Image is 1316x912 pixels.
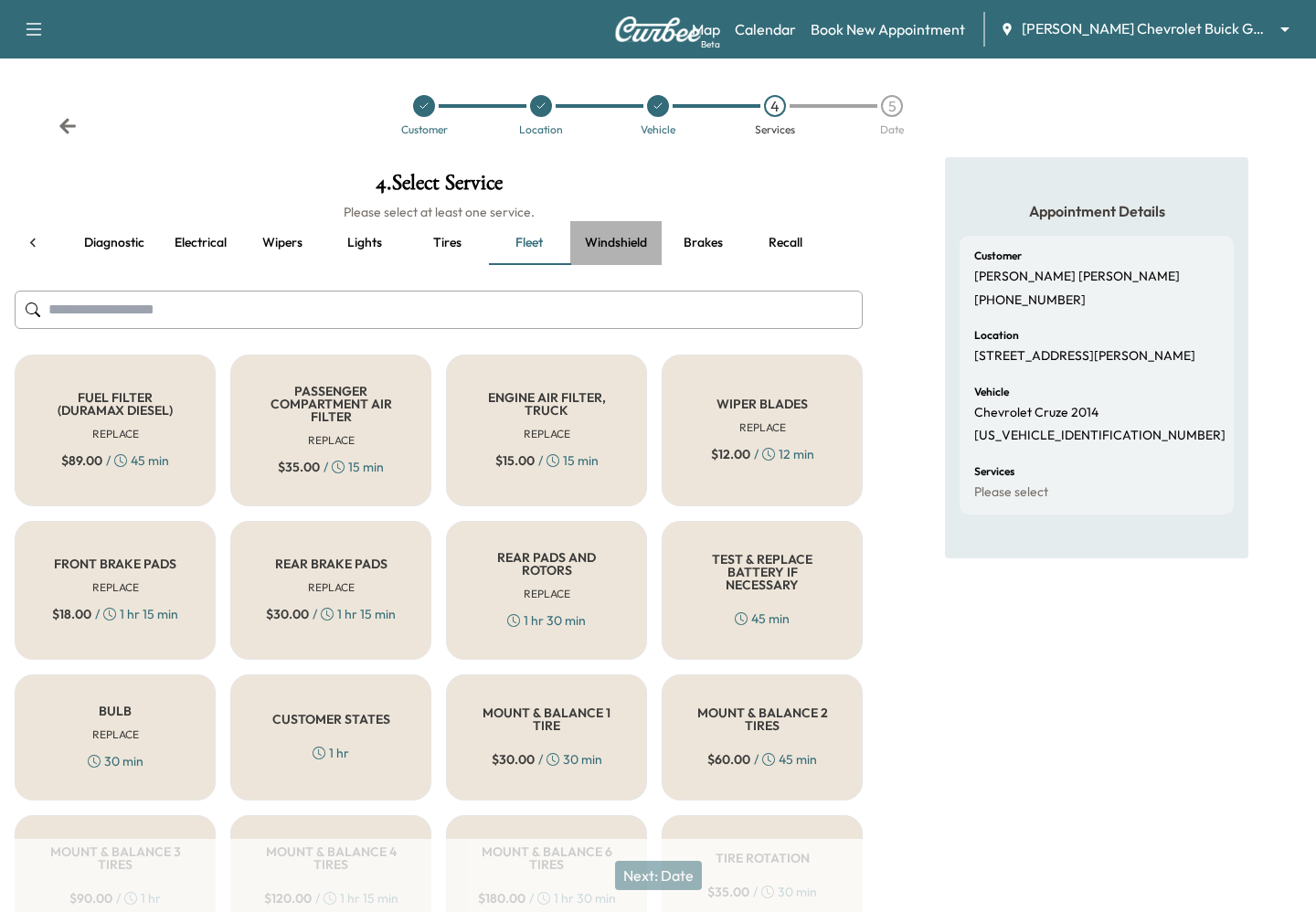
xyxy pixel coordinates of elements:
h5: ENGINE AIR FILTER, TRUCK [476,391,617,417]
h6: REPLACE [524,586,570,602]
span: $ 30.00 [266,605,309,623]
h5: Appointment Details [960,201,1234,221]
p: [PHONE_NUMBER] [974,292,1086,309]
button: Lights [324,221,406,265]
div: / 45 min [61,451,169,470]
div: / 15 min [495,451,599,470]
div: Vehicle [641,124,675,135]
div: 1 hr [313,744,349,762]
h6: Services [974,466,1014,477]
h6: Vehicle [974,387,1009,398]
p: [US_VEHICLE_IDENTIFICATION_NUMBER] [974,428,1226,444]
span: $ 35.00 [278,458,320,476]
a: MapBeta [692,18,720,40]
span: $ 15.00 [495,451,535,470]
button: Recall [744,221,826,265]
span: $ 30.00 [492,750,535,769]
h5: FRONT BRAKE PADS [54,557,176,570]
h6: Customer [974,250,1022,261]
h6: REPLACE [308,432,355,449]
h5: MOUNT & BALANCE 2 TIRES [692,706,833,732]
h6: REPLACE [308,579,355,596]
p: Please select [974,484,1048,501]
div: 4 [764,95,786,117]
button: Wipers [241,221,324,265]
span: $ 18.00 [52,605,91,623]
button: Electrical [159,221,241,265]
span: $ 60.00 [707,750,750,769]
button: Tires [406,221,488,265]
div: Beta [701,37,720,51]
h6: REPLACE [739,419,786,436]
h5: PASSENGER COMPARTMENT AIR FILTER [260,385,401,423]
h5: TEST & REPLACE BATTERY IF NECESSARY [692,553,833,591]
button: Diagnostic [69,221,159,265]
span: $ 89.00 [61,451,102,470]
h5: MOUNT & BALANCE 1 TIRE [476,706,617,732]
p: Chevrolet Cruze 2014 [974,405,1098,421]
p: [STREET_ADDRESS][PERSON_NAME] [974,348,1195,365]
h5: FUEL FILTER (DURAMAX DIESEL) [45,391,186,417]
h5: WIPER BLADES [716,398,808,410]
button: Windshield [570,221,662,265]
button: Brakes [662,221,744,265]
h5: BULB [99,705,132,717]
p: [PERSON_NAME] [PERSON_NAME] [974,269,1180,285]
div: Customer [401,124,448,135]
div: 1 hr 30 min [507,611,586,630]
h6: REPLACE [524,426,570,442]
div: 5 [881,95,903,117]
h6: Location [974,330,1019,341]
h1: 4 . Select Service [15,172,863,203]
div: Services [755,124,795,135]
div: 30 min [88,752,143,770]
h6: REPLACE [92,726,139,743]
div: / 30 min [492,750,602,769]
div: Back [58,117,77,135]
img: Curbee Logo [614,16,702,42]
h6: Please select at least one service. [15,203,863,221]
div: / 1 hr 15 min [52,605,178,623]
span: [PERSON_NAME] Chevrolet Buick GMC [1022,18,1272,39]
div: / 12 min [711,445,814,463]
div: / 15 min [278,458,384,476]
span: $ 12.00 [711,445,750,463]
div: Location [519,124,563,135]
a: Book New Appointment [811,18,965,40]
div: Date [880,124,904,135]
div: / 1 hr 15 min [266,605,396,623]
h6: REPLACE [92,579,139,596]
button: Fleet [488,221,570,265]
div: 45 min [735,610,790,628]
h5: REAR BRAKE PADS [275,557,387,570]
h5: REAR PADS AND ROTORS [476,551,617,577]
div: / 45 min [707,750,817,769]
a: Calendar [735,18,796,40]
h5: CUSTOMER STATES [272,713,390,726]
h6: REPLACE [92,426,139,442]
